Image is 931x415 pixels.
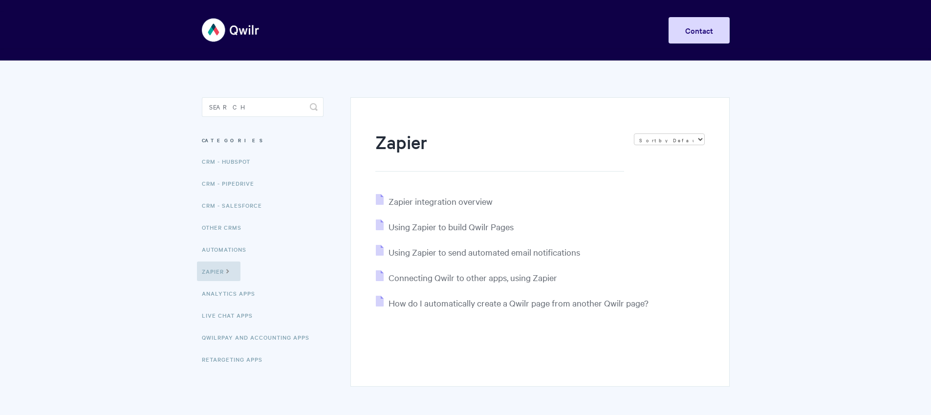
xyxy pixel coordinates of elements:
h3: Categories [202,131,324,149]
span: How do I automatically create a Qwilr page from another Qwilr page? [389,297,649,308]
a: CRM - Pipedrive [202,174,261,193]
a: Live Chat Apps [202,306,260,325]
a: Contact [669,17,730,44]
a: Connecting Qwilr to other apps, using Zapier [376,272,557,283]
select: Page reloads on selection [634,133,705,145]
a: CRM - HubSpot [202,152,258,171]
a: QwilrPay and Accounting Apps [202,328,317,347]
span: Using Zapier to build Qwilr Pages [389,221,514,232]
a: Using Zapier to build Qwilr Pages [376,221,514,232]
input: Search [202,97,324,117]
a: Zapier [197,262,240,281]
a: How do I automatically create a Qwilr page from another Qwilr page? [376,297,649,308]
h1: Zapier [375,130,624,172]
span: Using Zapier to send automated email notifications [389,246,580,258]
span: Connecting Qwilr to other apps, using Zapier [389,272,557,283]
a: Retargeting Apps [202,349,270,369]
a: Analytics Apps [202,284,262,303]
a: CRM - Salesforce [202,196,269,215]
img: Qwilr Help Center [202,12,260,48]
a: Using Zapier to send automated email notifications [376,246,580,258]
a: Other CRMs [202,218,249,237]
a: Zapier integration overview [376,196,493,207]
span: Zapier integration overview [389,196,493,207]
a: Automations [202,240,254,259]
